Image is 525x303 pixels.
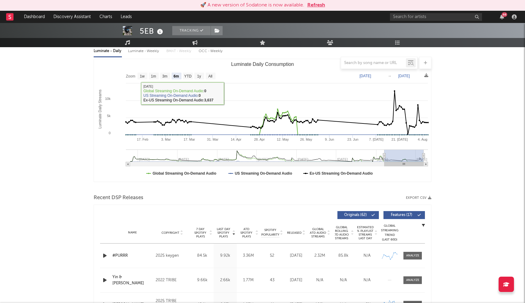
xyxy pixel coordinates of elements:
[238,277,258,283] div: 1.77M
[390,13,482,21] input: Search for artists
[286,253,306,259] div: [DATE]
[347,138,358,141] text: 23. Jun
[156,252,189,259] div: 2025 keygen
[235,171,292,176] text: US Streaming On-Demand Audio
[307,2,325,9] button: Refresh
[95,11,116,23] a: Charts
[140,26,165,36] div: 5EB
[357,225,374,240] span: Estimated % Playlist Streams Last Day
[341,213,370,217] span: Originals ( 62 )
[380,224,399,242] div: Global Streaming Trend (Last 60D)
[151,74,156,78] text: 1m
[391,138,408,141] text: 21. [DATE]
[502,12,507,17] div: 44
[277,138,289,141] text: 12. May
[105,97,111,100] text: 10k
[369,138,383,141] text: 7. [DATE]
[406,196,431,200] button: Export CSV
[49,11,95,23] a: Discovery Assistant
[199,46,223,56] div: OCC - Weekly
[184,138,195,141] text: 17. Mar
[337,211,379,219] button: Originals(62)
[137,138,148,141] text: 17. Feb
[398,74,410,78] text: [DATE]
[94,46,122,56] div: Luminate - Daily
[208,74,212,78] text: All
[417,157,427,161] text: [DATE]
[112,253,153,259] a: #PURRR
[200,2,304,9] div: 🚀 A new version of Sodatone is now available.
[418,138,427,141] text: 4. Aug
[387,213,416,217] span: Features ( 17 )
[286,277,306,283] div: [DATE]
[126,74,135,78] text: Zoom
[261,253,283,259] div: 52
[94,59,431,182] svg: Luminate Daily Consumption
[310,171,373,176] text: Ex-US Streaming On-Demand Audio
[238,227,255,238] span: ATD Spotify Plays
[333,253,354,259] div: 85.8k
[172,26,211,35] button: Tracking
[215,227,231,238] span: Last Day Spotify Plays
[207,138,219,141] text: 31. Mar
[109,131,111,135] text: 0
[161,138,171,141] text: 3. Mar
[112,274,153,286] a: Yin & [PERSON_NAME]
[254,138,265,141] text: 28. Apr
[325,138,334,141] text: 9. Jun
[161,231,179,235] span: Copyright
[357,253,377,259] div: N/A
[192,227,208,238] span: 7 Day Spotify Plays
[128,46,160,56] div: Luminate - Weekly
[238,253,258,259] div: 3.36M
[215,253,235,259] div: 9.92k
[156,277,189,284] div: 2022 TRIBE
[98,89,102,128] text: Luminate Daily Streams
[309,227,326,238] span: Global ATD Audio Streams
[162,74,168,78] text: 3m
[341,61,406,66] input: Search by song name or URL
[333,225,350,240] span: Global Rolling 7D Audio Streams
[357,277,377,283] div: N/A
[153,171,216,176] text: Global Streaming On-Demand Audio
[116,11,136,23] a: Leads
[197,74,201,78] text: 1y
[20,11,49,23] a: Dashboard
[215,277,235,283] div: 2.66k
[140,74,145,78] text: 1w
[500,14,504,19] button: 44
[112,230,153,235] div: Name
[383,211,425,219] button: Features(17)
[107,114,111,118] text: 5k
[333,277,354,283] div: N/A
[388,74,391,78] text: →
[231,138,241,141] text: 14. Apr
[173,74,179,78] text: 6m
[287,231,301,235] span: Released
[184,74,192,78] text: YTD
[309,277,330,283] div: N/A
[94,194,143,202] span: Recent DSP Releases
[360,74,371,78] text: [DATE]
[261,228,279,237] span: Spotify Popularity
[192,253,212,259] div: 84.5k
[192,277,212,283] div: 9.66k
[300,138,313,141] text: 26. May
[261,277,283,283] div: 43
[309,253,330,259] div: 2.32M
